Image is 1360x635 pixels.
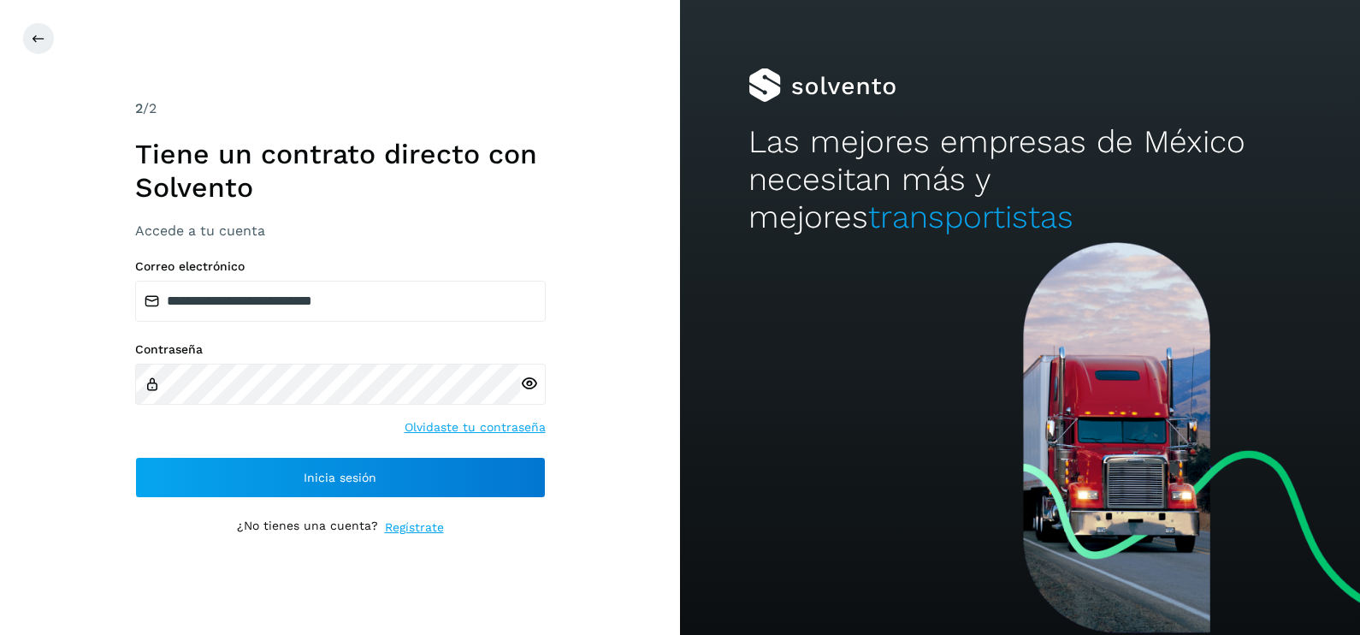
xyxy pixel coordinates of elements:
button: Inicia sesión [135,457,546,498]
div: /2 [135,98,546,119]
h3: Accede a tu cuenta [135,223,546,239]
span: 2 [135,100,143,116]
p: ¿No tienes una cuenta? [237,519,378,537]
a: Regístrate [385,519,444,537]
span: transportistas [868,199,1073,235]
a: Olvidaste tu contraseña [405,418,546,436]
span: Inicia sesión [304,472,376,484]
label: Correo electrónico [135,259,546,274]
h2: Las mejores empresas de México necesitan más y mejores [748,123,1292,237]
label: Contraseña [135,342,546,357]
h1: Tiene un contrato directo con Solvento [135,138,546,204]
